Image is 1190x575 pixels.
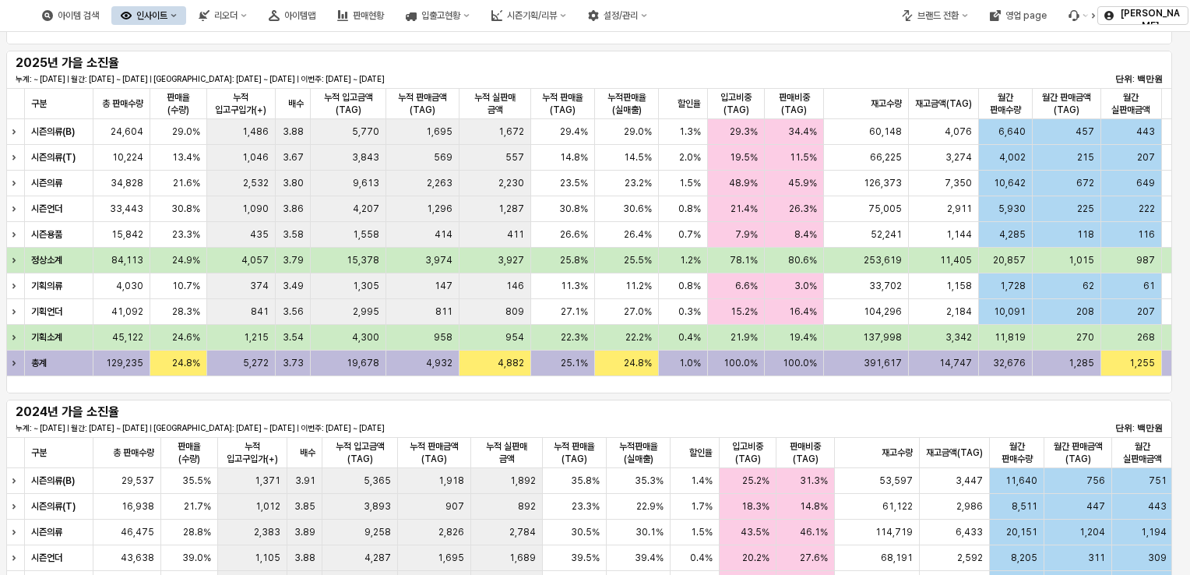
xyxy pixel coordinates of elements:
span: 809 [505,305,524,318]
span: 25.2% [742,474,769,487]
span: 52,241 [871,228,902,241]
span: 146 [506,280,524,292]
strong: 시즌언더 [31,203,62,214]
span: 1,285 [1069,357,1094,369]
div: 입출고현황 [421,10,460,21]
div: Expand row [6,248,26,273]
span: 30.8% [171,203,200,215]
span: 569 [434,151,452,164]
span: 23.3% [172,228,200,241]
div: 입출고현황 [396,6,479,25]
span: 누적 입고금액(TAG) [317,91,379,116]
span: 207 [1137,305,1155,318]
div: Expand row [6,119,26,144]
span: 104,296 [864,305,902,318]
span: 45,122 [112,331,143,344]
span: 총 판매수량 [114,446,155,459]
div: Expand row [6,299,26,324]
span: 26.6% [560,228,588,241]
span: 0.4% [678,331,701,344]
span: 1.3% [679,125,701,138]
button: 시즌기획/리뷰 [482,6,576,25]
span: 1,305 [353,280,379,292]
span: 누적 입고금액(TAG) [329,440,391,465]
span: 435 [250,228,269,241]
span: 1.7% [691,500,713,513]
div: 설정/관리 [604,10,638,21]
div: Expand row [6,171,26,196]
span: 129,235 [106,357,143,369]
span: 7.9% [735,228,758,241]
span: 구분 [31,446,47,459]
span: 811 [435,305,452,318]
button: [PERSON_NAME] [1097,6,1188,25]
div: Expand row [6,325,26,350]
span: 19,678 [347,357,379,369]
span: 3.58 [283,228,304,241]
span: 45.9% [788,177,817,189]
span: 14.5% [624,151,652,164]
span: 3.67 [283,151,304,164]
span: 0.8% [678,280,701,292]
span: 0.3% [678,305,701,318]
div: 버그 제보 및 기능 개선 요청 [1059,6,1098,25]
span: 29,537 [122,474,155,487]
p: [PERSON_NAME] [1118,7,1181,32]
span: 26.4% [624,228,652,241]
span: 10.7% [172,280,200,292]
span: 3.73 [283,357,304,369]
span: 3.80 [283,177,304,189]
span: 4,207 [353,203,379,215]
span: 11,405 [940,254,972,266]
span: 3.54 [283,331,304,344]
span: 1,215 [244,331,269,344]
div: Expand row [6,273,26,298]
span: 5,272 [243,357,269,369]
strong: 시즌의류(B) [31,475,75,486]
span: 7,350 [945,177,972,189]
button: 판매현황 [328,6,393,25]
span: 35.8% [571,474,600,487]
span: 25.5% [624,254,652,266]
span: 판매비중(TAG) [771,91,816,116]
span: 입고비중(TAG) [714,91,758,116]
span: 재고수량 [882,446,914,459]
span: 4,057 [241,254,269,266]
span: 253,619 [864,254,902,266]
span: 61 [1143,280,1155,292]
span: 1,672 [498,125,524,138]
span: 207 [1137,151,1155,164]
span: 27.0% [624,305,652,318]
span: 4,882 [498,357,524,369]
span: 판매율(수량) [168,440,212,465]
span: 1,255 [1129,357,1155,369]
p: 단위: 백만원 [1067,422,1163,435]
span: 6.6% [735,280,758,292]
span: 14.8% [801,500,829,513]
span: 2.0% [679,151,701,164]
p: 누계: ~ [DATE] | 월간: [DATE] ~ [DATE] | [GEOGRAPHIC_DATA]: [DATE] ~ [DATE] | 이번주: [DATE] ~ [DATE] [16,422,780,434]
span: 907 [445,500,464,513]
span: 판매비중(TAG) [783,440,828,465]
button: 아이템 검색 [33,6,108,25]
strong: 시즌의류(T) [31,152,76,163]
span: 11.5% [790,151,817,164]
span: 월간 실판매금액 [1107,91,1156,116]
div: 인사이트 [136,10,167,21]
span: 월간 판매금액(TAG) [1039,91,1094,116]
span: 3,447 [956,474,984,487]
span: 24.8% [172,357,200,369]
span: 0.8% [678,203,701,215]
span: 배수 [288,97,304,110]
span: 3,927 [498,254,524,266]
div: 시즌기획/리뷰 [507,10,557,21]
span: 1,158 [946,280,972,292]
button: 인사이트 [111,6,186,25]
span: 1,015 [1069,254,1094,266]
span: 1,486 [242,125,269,138]
button: 영업 page [981,6,1056,25]
span: 판매율(수량) [157,91,200,116]
span: 4,030 [116,280,143,292]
